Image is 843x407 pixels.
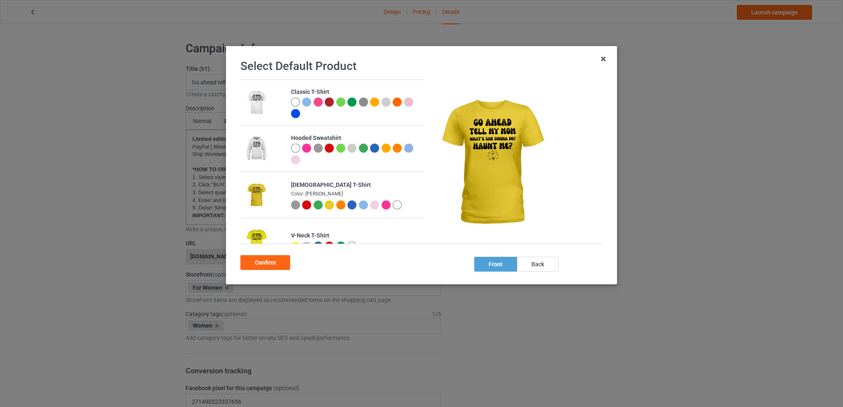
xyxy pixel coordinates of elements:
img: heather_texture.png [359,98,368,107]
div: front [474,257,517,272]
div: V-Neck T-Shirt [291,232,420,240]
div: [DEMOGRAPHIC_DATA] T-Shirt [291,181,420,189]
div: Color: [PERSON_NAME] [291,191,420,198]
div: back [517,257,559,272]
div: Hooded Sweatshirt [291,134,420,142]
div: Confirm [240,255,290,270]
div: Classic T-Shirt [291,88,420,96]
h1: Select Default Product [240,59,603,74]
